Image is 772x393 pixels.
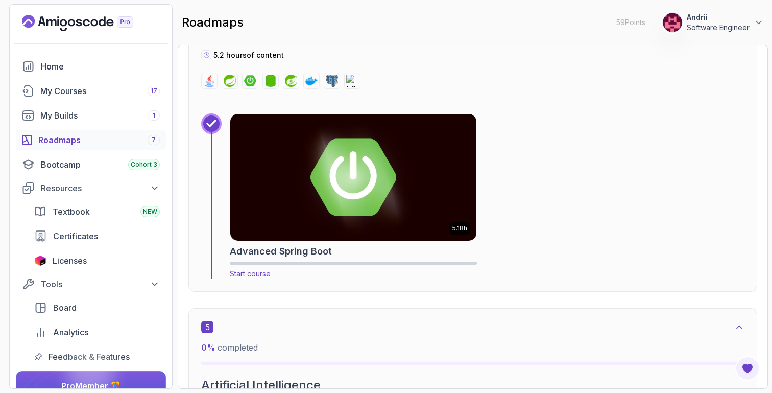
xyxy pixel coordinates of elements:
[28,346,166,367] a: feedback
[34,256,46,266] img: jetbrains icon
[41,60,160,73] div: Home
[41,278,160,290] div: Tools
[244,75,256,87] img: spring-boot logo
[153,111,155,120] span: 1
[182,14,244,31] h2: roadmaps
[201,342,215,353] span: 0 %
[452,224,467,233] p: 5.18h
[203,75,215,87] img: java logo
[305,75,318,87] img: docker logo
[53,230,98,242] span: Certificates
[346,75,358,87] img: h2 logo
[201,342,258,353] span: completed
[224,111,482,244] img: Advanced Spring Boot card
[38,134,160,146] div: Roadmaps
[152,136,156,144] span: 7
[22,15,157,31] a: Landing page
[143,207,157,216] span: NEW
[28,226,166,246] a: certificates
[41,158,160,171] div: Bootcamp
[28,201,166,222] a: textbook
[49,351,130,363] span: Feedback & Features
[264,75,277,87] img: spring-data-jpa logo
[285,75,297,87] img: spring-security logo
[16,130,166,150] a: roadmaps
[53,255,87,267] span: Licenses
[662,12,764,33] button: user profile imageAndriiSoftware Engineer
[687,22,750,33] p: Software Engineer
[213,50,284,60] p: 5.2 hours of content
[41,182,160,194] div: Resources
[53,302,77,314] span: Board
[616,17,645,28] p: 59 Points
[151,87,157,95] span: 17
[201,321,213,333] span: 5
[230,269,271,278] span: Start course
[230,244,332,259] h2: Advanced Spring Boot
[28,250,166,271] a: licenses
[28,297,166,318] a: board
[16,56,166,77] a: home
[224,75,236,87] img: spring logo
[687,12,750,22] p: Andrii
[326,75,338,87] img: postgres logo
[230,113,477,279] a: Advanced Spring Boot card5.18hAdvanced Spring BootStart course
[40,109,160,122] div: My Builds
[16,275,166,293] button: Tools
[16,105,166,126] a: builds
[53,326,88,338] span: Analytics
[16,81,166,101] a: courses
[16,154,166,175] a: bootcamp
[53,205,90,218] span: Textbook
[16,179,166,197] button: Resources
[663,13,682,32] img: user profile image
[735,356,760,381] button: Open Feedback Button
[28,322,166,342] a: analytics
[131,160,157,169] span: Cohort 3
[40,85,160,97] div: My Courses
